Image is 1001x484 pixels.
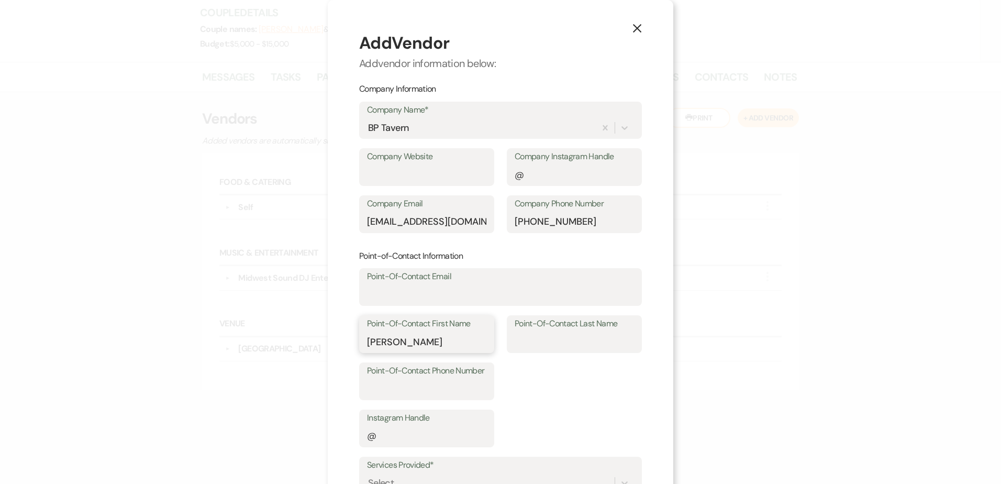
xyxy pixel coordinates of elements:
div: @ [367,429,376,443]
label: Point-Of-Contact Email [367,269,634,284]
label: Instagram Handle [367,411,486,426]
label: Company Instagram Handle [515,149,634,164]
h3: Point-of-Contact Information [359,250,642,262]
label: Company Website [367,149,486,164]
label: Point-Of-Contact First Name [367,316,486,332]
h2: Add Vendor [359,31,642,55]
label: Point-Of-Contact Phone Number [367,364,486,379]
label: Company Phone Number [515,196,634,212]
p: Add vendor information below: [359,55,642,72]
div: BP Tavern [368,121,409,135]
label: Company Name* [367,103,634,118]
label: Services Provided* [367,458,634,473]
label: Point-Of-Contact Last Name [515,316,634,332]
p: Company Information [359,82,642,96]
div: @ [515,168,524,182]
label: Company Email [367,196,486,212]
